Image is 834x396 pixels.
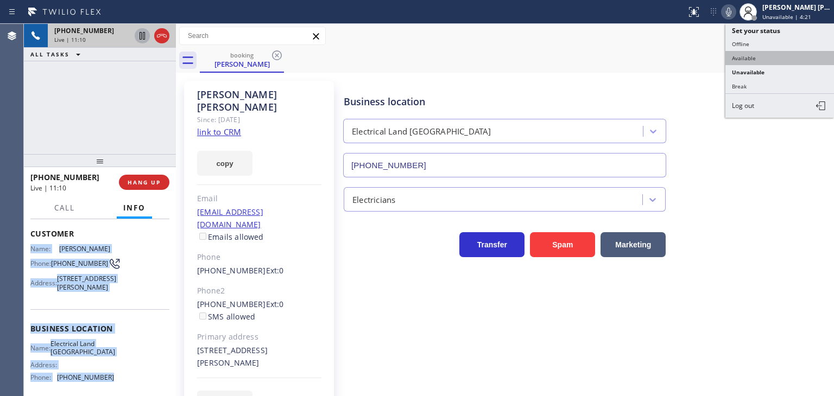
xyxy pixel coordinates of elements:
[119,175,169,190] button: HANG UP
[30,50,69,58] span: ALL TASKS
[54,203,75,213] span: Call
[266,265,284,276] span: Ext: 0
[197,126,241,137] a: link to CRM
[154,28,169,43] button: Hang up
[199,233,206,240] input: Emails allowed
[197,285,321,297] div: Phone2
[30,245,59,253] span: Name:
[30,183,66,193] span: Live | 11:10
[54,26,114,35] span: [PHONE_NUMBER]
[30,373,57,381] span: Phone:
[762,13,811,21] span: Unavailable | 4:21
[30,172,99,182] span: [PHONE_NUMBER]
[54,36,86,43] span: Live | 11:10
[50,340,115,356] span: Electrical Land [GEOGRAPHIC_DATA]
[197,207,263,229] a: [EMAIL_ADDRESS][DOMAIN_NAME]
[530,232,595,257] button: Spam
[30,361,59,369] span: Address:
[197,299,266,309] a: [PHONE_NUMBER]
[197,151,252,176] button: copy
[30,279,57,287] span: Address:
[128,178,161,186] span: HANG UP
[201,51,283,59] div: booking
[601,232,666,257] button: Marketing
[201,59,283,69] div: [PERSON_NAME]
[343,153,666,177] input: Phone Number
[197,88,321,113] div: [PERSON_NAME] [PERSON_NAME]
[201,48,283,72] div: Joshua Cohen
[24,48,91,61] button: ALL TASKS
[30,323,169,334] span: Business location
[344,94,666,109] div: Business location
[59,245,113,253] span: [PERSON_NAME]
[197,331,321,343] div: Primary address
[459,232,525,257] button: Transfer
[51,259,108,267] span: [PHONE_NUMBER]
[57,274,116,291] span: [STREET_ADDRESS][PERSON_NAME]
[30,228,169,239] span: Customer
[197,311,255,322] label: SMS allowed
[135,28,150,43] button: Hold Customer
[197,113,321,126] div: Since: [DATE]
[352,193,395,206] div: Electricians
[197,251,321,264] div: Phone
[352,125,491,138] div: Electrical Land [GEOGRAPHIC_DATA]
[30,344,50,352] span: Name:
[117,197,152,219] button: Info
[197,193,321,205] div: Email
[123,203,146,213] span: Info
[180,27,325,44] input: Search
[721,4,736,20] button: Mute
[197,344,321,369] div: [STREET_ADDRESS][PERSON_NAME]
[30,259,51,267] span: Phone:
[199,312,206,320] input: SMS allowed
[762,3,831,12] div: [PERSON_NAME] [PERSON_NAME]
[48,197,81,219] button: Call
[266,299,284,309] span: Ext: 0
[197,232,264,242] label: Emails allowed
[57,373,114,381] span: [PHONE_NUMBER]
[197,265,266,276] a: [PHONE_NUMBER]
